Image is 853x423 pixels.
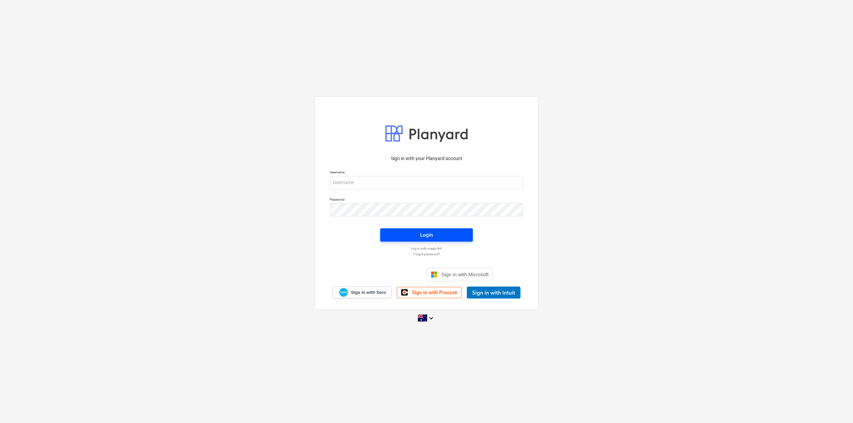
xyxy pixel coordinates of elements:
i: keyboard_arrow_down [427,314,435,322]
p: Password [330,197,523,203]
img: Xero logo [339,288,348,297]
img: Microsoft logo [431,271,437,278]
a: Sign in with Procore [397,287,461,298]
span: Sign in with Microsoft [441,272,489,277]
input: Username [330,176,523,189]
button: Login [380,228,473,242]
p: Sign in with your Planyard account [330,155,523,162]
span: Sign in with Procore [412,290,457,296]
iframe: Chat Widget [820,391,853,423]
a: Log in with magic link [327,246,526,251]
span: Sign in with Xero [351,290,386,296]
div: Login [420,231,433,239]
a: Sign in with Xero [333,287,392,298]
iframe: Sign in with Google Button [357,267,425,282]
p: Username [330,170,523,176]
a: Forgot password? [327,252,526,256]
